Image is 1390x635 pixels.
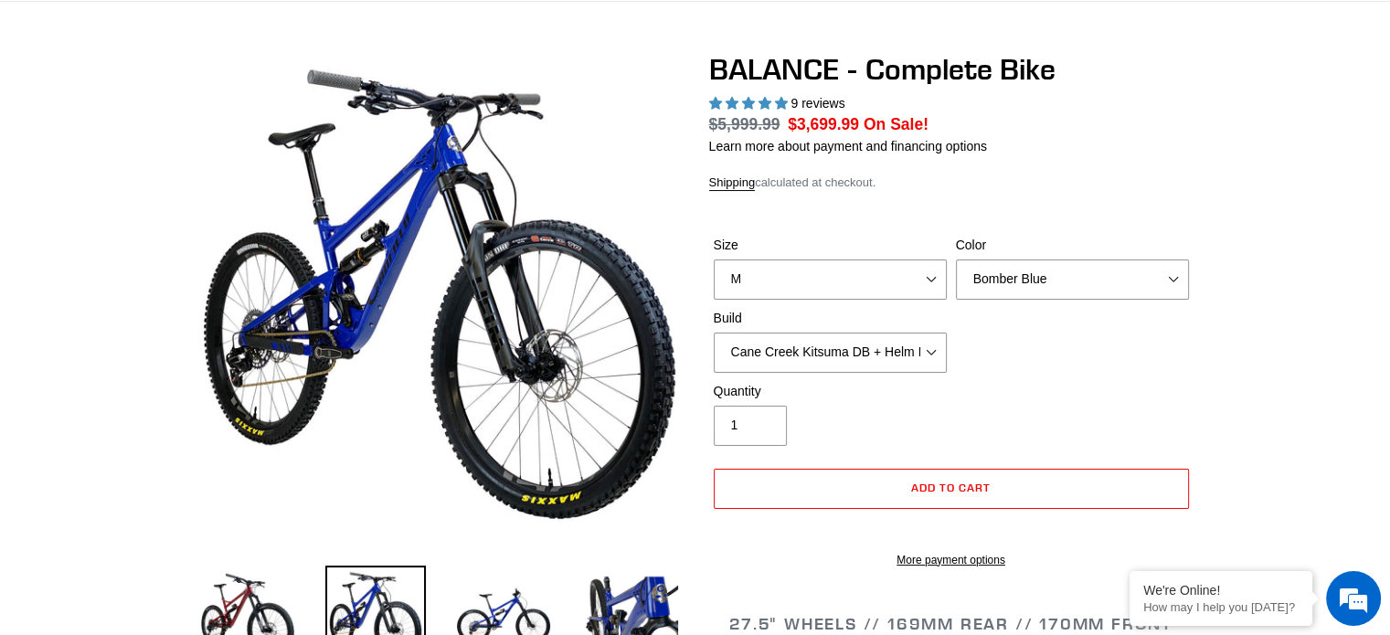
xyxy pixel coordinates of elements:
s: $5,999.99 [709,115,780,133]
label: Size [714,236,947,255]
span: Add to cart [911,481,991,494]
span: On Sale! [864,112,928,136]
span: $3,699.99 [788,115,859,133]
button: Add to cart [714,469,1189,509]
p: How may I help you today? [1143,600,1299,614]
div: We're Online! [1143,583,1299,598]
label: Quantity [714,382,947,401]
a: More payment options [714,552,1189,568]
h2: 27.5" WHEELS // 169MM REAR // 170MM FRONT [709,614,1194,634]
a: Shipping [709,175,756,191]
label: Build [714,309,947,328]
h1: BALANCE - Complete Bike [709,52,1194,87]
div: calculated at checkout. [709,174,1194,192]
span: 5.00 stars [709,96,791,111]
span: 9 reviews [790,96,844,111]
a: Learn more about payment and financing options [709,139,987,153]
label: Color [956,236,1189,255]
img: BALANCE - Complete Bike [201,56,678,533]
